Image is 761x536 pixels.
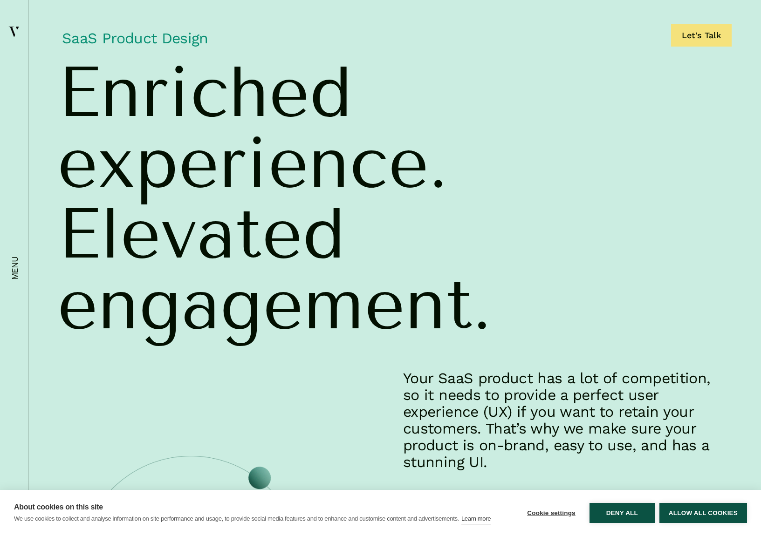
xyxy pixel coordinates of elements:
a: Let's Talk [671,24,732,47]
p: Your SaaS product has a lot of competition, so it needs to provide a perfect user experience (UX)... [403,370,720,470]
button: Cookie settings [518,503,585,523]
strong: About cookies on this site [14,503,103,511]
span: experience. [57,128,448,198]
span: engagement. [57,269,492,340]
span: Enriched [57,57,352,128]
a: Learn more [461,514,491,524]
button: Allow all cookies [659,503,747,523]
span: Elevated [57,198,345,269]
em: menu [10,256,20,280]
p: We use cookies to collect and analyse information on site performance and usage, to provide socia... [14,515,459,522]
button: Deny all [590,503,655,523]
